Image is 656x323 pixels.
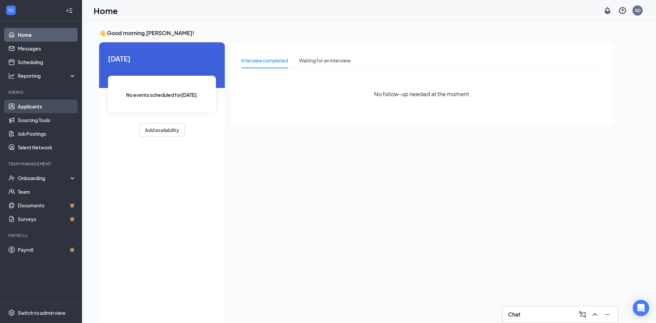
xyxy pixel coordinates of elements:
[18,185,76,199] a: Team
[8,161,75,167] div: Team Management
[603,310,611,319] svg: Minimize
[18,72,77,79] div: Reporting
[635,8,641,13] div: AD
[578,310,587,319] svg: ComposeMessage
[18,55,76,69] a: Scheduling
[577,309,588,320] button: ComposeMessage
[18,199,76,212] a: DocumentsCrown
[618,6,627,15] svg: QuestionInfo
[18,127,76,141] a: Job Postings
[589,309,600,320] button: ChevronUp
[18,243,76,256] a: PayrollCrown
[8,7,14,14] svg: WorkstreamLogo
[241,57,288,64] div: Interview completed
[8,72,15,79] svg: Analysis
[99,29,613,37] h3: 👋 Good morning, [PERSON_NAME] !
[18,42,76,55] a: Messages
[18,309,66,316] div: Switch to admin view
[8,233,75,238] div: Payroll
[108,53,216,64] span: [DATE]
[8,175,15,181] svg: UserCheck
[602,309,613,320] button: Minimize
[18,28,76,42] a: Home
[8,89,75,95] div: Hiring
[299,57,351,64] div: Waiting for an interview
[18,113,76,127] a: Sourcing Tools
[591,310,599,319] svg: ChevronUp
[18,100,76,113] a: Applicants
[139,123,185,137] button: Add availability
[94,5,118,16] h1: Home
[633,300,649,316] div: Open Intercom Messenger
[18,141,76,154] a: Talent Network
[66,7,73,14] svg: Collapse
[18,175,70,181] div: Onboarding
[18,212,76,226] a: SurveysCrown
[8,309,15,316] svg: Settings
[126,91,198,99] span: No events scheduled for [DATE] .
[603,6,612,15] svg: Notifications
[508,311,520,318] h3: Chat
[374,90,469,98] span: No follow-up needed at the moment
